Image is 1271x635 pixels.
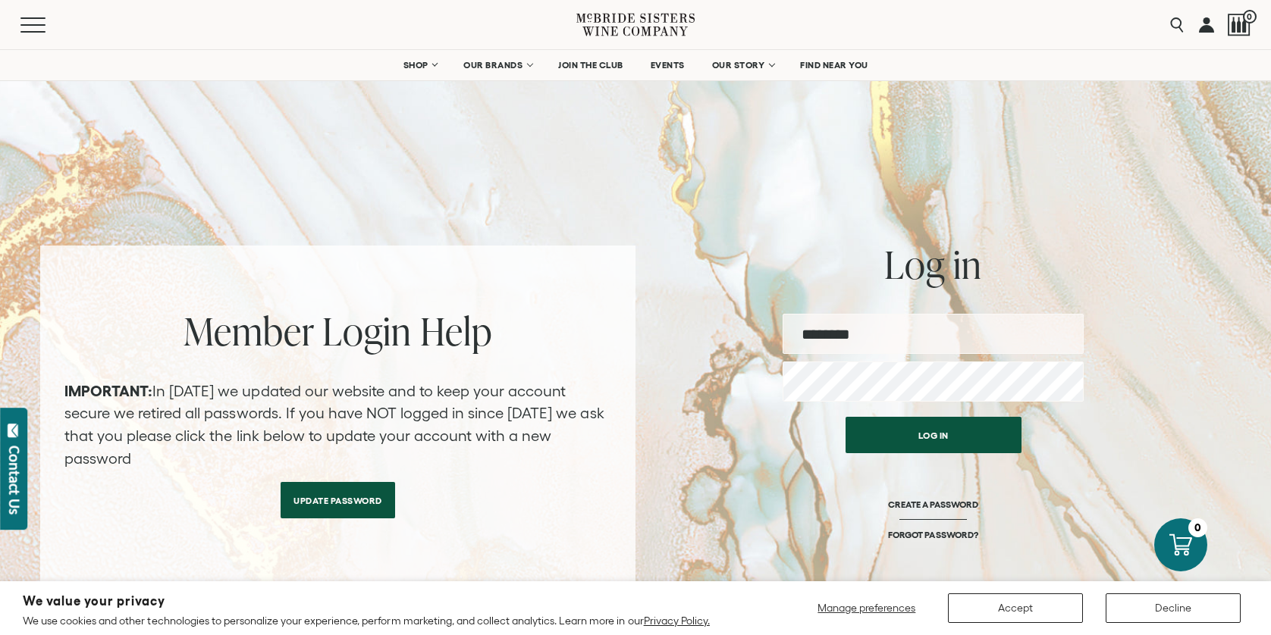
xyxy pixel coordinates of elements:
[651,60,685,70] span: EVENTS
[818,602,915,614] span: Manage preferences
[888,529,978,540] a: FORGOT PASSWORD?
[800,60,868,70] span: FIND NEAR YOU
[23,614,710,627] p: We use cookies and other technologies to personalize your experience, perform marketing, and coll...
[1243,10,1257,23] span: 0
[64,312,611,350] h2: Member Login Help
[453,50,541,80] a: OUR BRANDS
[23,595,710,608] h2: We value your privacy
[403,60,428,70] span: SHOP
[808,593,925,623] button: Manage preferences
[64,383,152,399] strong: IMPORTANT:
[1106,593,1241,623] button: Decline
[64,380,611,470] p: In [DATE] we updated our website and to keep your account secure we retired all passwords. If you...
[948,593,1083,623] button: Accept
[558,60,623,70] span: JOIN THE CLUB
[20,17,75,33] button: Mobile Menu Trigger
[846,417,1022,453] button: Log in
[790,50,878,80] a: FIND NEAR YOU
[463,60,523,70] span: OUR BRANDS
[712,60,765,70] span: OUR STORY
[888,499,978,529] a: CREATE A PASSWORD
[783,246,1084,283] h2: Log in
[1188,518,1207,537] div: 0
[7,446,22,515] div: Contact Us
[548,50,633,80] a: JOIN THE CLUB
[702,50,783,80] a: OUR STORY
[644,615,710,627] a: Privacy Policy.
[641,50,695,80] a: EVENTS
[393,50,446,80] a: SHOP
[281,482,395,518] a: Update Password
